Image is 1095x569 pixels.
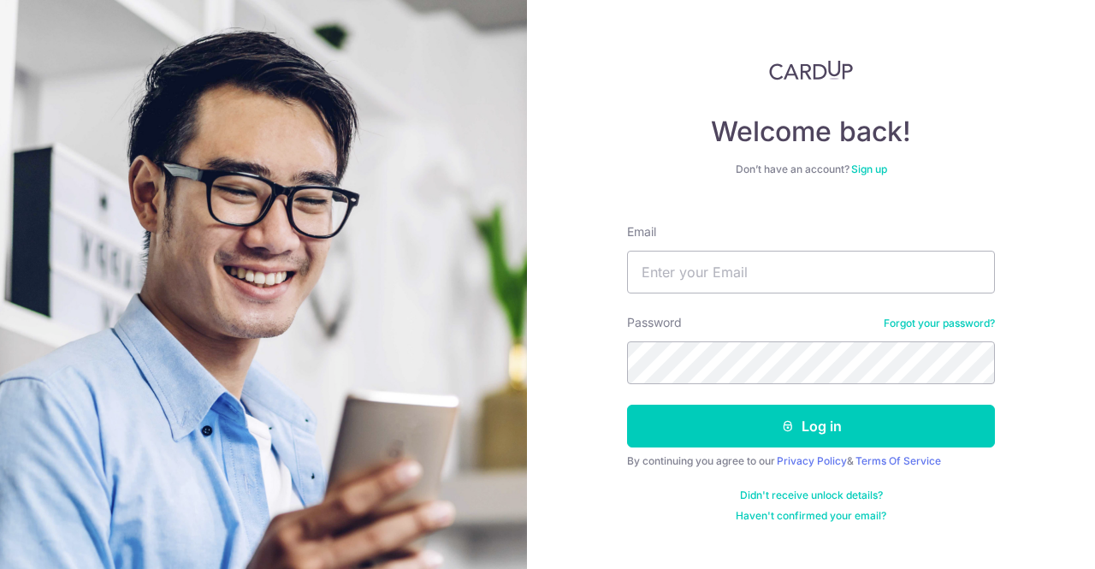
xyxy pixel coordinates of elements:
label: Password [627,314,682,331]
a: Privacy Policy [777,454,847,467]
a: Didn't receive unlock details? [740,489,883,502]
a: Sign up [851,163,887,175]
h4: Welcome back! [627,115,995,149]
a: Terms Of Service [855,454,941,467]
label: Email [627,223,656,240]
a: Forgot your password? [884,317,995,330]
div: By continuing you agree to our & [627,454,995,468]
img: CardUp Logo [769,60,853,80]
div: Don’t have an account? [627,163,995,176]
a: Haven't confirmed your email? [736,509,886,523]
button: Log in [627,405,995,447]
input: Enter your Email [627,251,995,293]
